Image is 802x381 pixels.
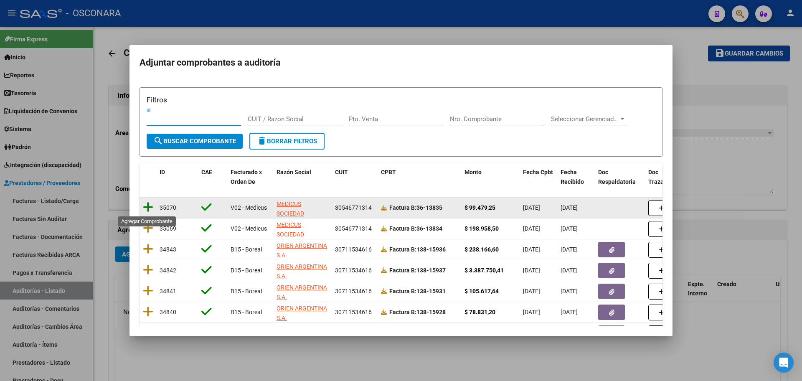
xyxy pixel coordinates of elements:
[464,267,504,274] strong: $ 3.387.750,41
[160,169,165,175] span: ID
[198,163,227,191] datatable-header-cell: CAE
[231,169,262,185] span: Facturado x Orden De
[561,204,578,211] span: [DATE]
[147,94,655,105] h3: Filtros
[335,288,372,295] span: 30711534616
[561,288,578,295] span: [DATE]
[551,115,619,123] span: Seleccionar Gerenciador
[561,246,578,253] span: [DATE]
[523,204,540,211] span: [DATE]
[160,225,176,232] span: 35069
[598,169,636,185] span: Doc Respaldatoria
[231,204,267,211] span: V02 - Medicus
[523,288,540,295] span: [DATE]
[389,246,446,253] strong: 138-15936
[140,55,662,71] h2: Adjuntar comprobantes a auditoría
[227,163,273,191] datatable-header-cell: Facturado x Orden De
[277,263,327,279] span: ORIEN ARGENTINA S.A.
[160,267,176,274] span: 34842
[231,288,262,295] span: B15 - Boreal
[389,288,446,295] strong: 138-15931
[335,267,372,274] span: 30711534616
[277,284,327,300] span: ORIEN ARGENTINA S.A.
[201,169,212,175] span: CAE
[389,225,442,232] strong: 36-13834
[153,136,163,146] mat-icon: search
[561,309,578,315] span: [DATE]
[464,288,499,295] strong: $ 105.617,64
[257,137,317,145] span: Borrar Filtros
[231,267,262,274] span: B15 - Boreal
[389,267,416,274] span: Factura B:
[277,201,312,255] span: MEDICUS SOCIEDAD ANONIMA DE ASISTENCIA MEDICA Y CIENTIFICA
[273,163,332,191] datatable-header-cell: Razón Social
[335,246,372,253] span: 30711534616
[464,225,499,232] strong: $ 198.958,50
[389,309,446,315] strong: 138-15928
[461,163,520,191] datatable-header-cell: Monto
[160,309,176,315] span: 34840
[389,204,442,211] strong: 36-13835
[561,225,578,232] span: [DATE]
[231,309,262,315] span: B15 - Boreal
[335,225,372,232] span: 30546771314
[277,221,312,276] span: MEDICUS SOCIEDAD ANONIMA DE ASISTENCIA MEDICA Y CIENTIFICA
[523,267,540,274] span: [DATE]
[389,246,416,253] span: Factura B:
[464,169,482,175] span: Monto
[378,163,461,191] datatable-header-cell: CPBT
[335,169,348,175] span: CUIT
[523,225,540,232] span: [DATE]
[648,169,682,185] span: Doc Trazabilidad
[156,163,198,191] datatable-header-cell: ID
[147,134,243,149] button: Buscar Comprobante
[231,225,267,232] span: V02 - Medicus
[160,204,176,211] span: 35070
[464,246,499,253] strong: $ 238.166,60
[231,246,262,253] span: B15 - Boreal
[464,204,495,211] strong: $ 99.479,25
[595,163,645,191] datatable-header-cell: Doc Respaldatoria
[561,267,578,274] span: [DATE]
[277,305,327,321] span: ORIEN ARGENTINA S.A.
[520,163,557,191] datatable-header-cell: Fecha Cpbt
[249,133,325,150] button: Borrar Filtros
[277,326,327,342] span: ORIEN ARGENTINA S.A.
[277,169,311,175] span: Razón Social
[277,242,327,259] span: ORIEN ARGENTINA S.A.
[523,246,540,253] span: [DATE]
[389,288,416,295] span: Factura B:
[523,169,553,175] span: Fecha Cpbt
[160,246,176,253] span: 34843
[523,309,540,315] span: [DATE]
[153,137,236,145] span: Buscar Comprobante
[381,169,396,175] span: CPBT
[335,309,372,315] span: 30711534616
[645,163,695,191] datatable-header-cell: Doc Trazabilidad
[389,267,446,274] strong: 138-15937
[389,204,416,211] span: Factura B:
[257,136,267,146] mat-icon: delete
[774,353,794,373] div: Open Intercom Messenger
[561,169,584,185] span: Fecha Recibido
[389,225,416,232] span: Factura B:
[389,309,416,315] span: Factura B:
[335,204,372,211] span: 30546771314
[557,163,595,191] datatable-header-cell: Fecha Recibido
[332,163,378,191] datatable-header-cell: CUIT
[160,288,176,295] span: 34841
[464,309,495,315] strong: $ 78.831,20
